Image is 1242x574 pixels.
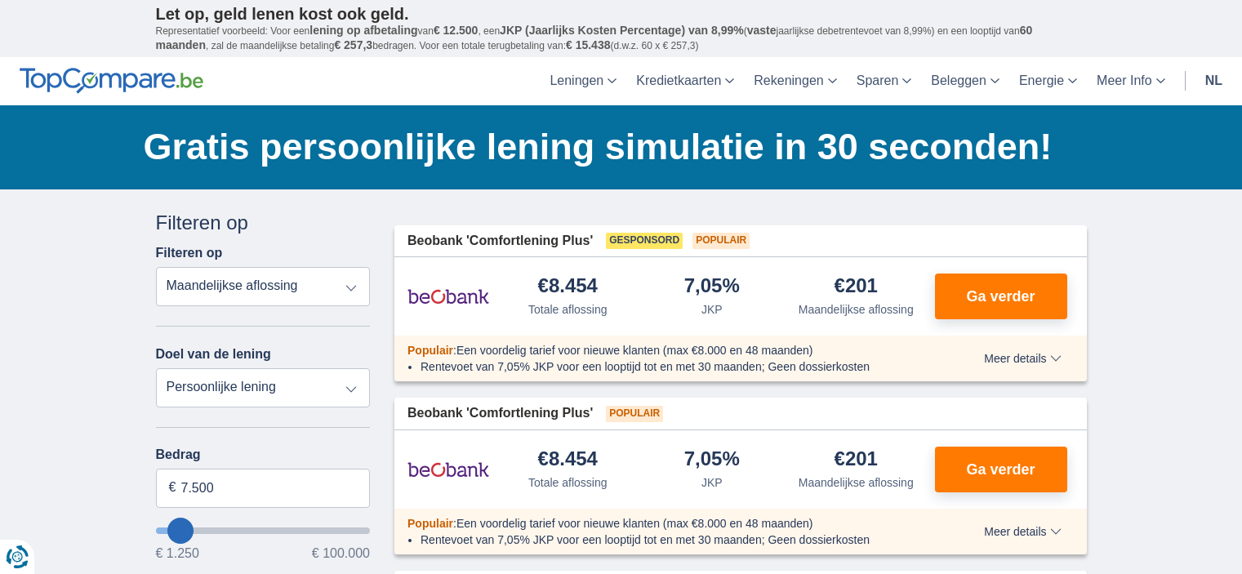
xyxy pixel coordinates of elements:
p: Let op, geld lenen kost ook geld. [156,4,1087,24]
span: JKP (Jaarlijks Kosten Percentage) van 8,99% [500,24,744,37]
div: €201 [835,276,878,298]
li: Rentevoet van 7,05% JKP voor een looptijd tot en met 30 maanden; Geen dossierkosten [421,358,924,375]
a: Kredietkaarten [626,57,744,105]
span: Populair [606,406,663,422]
span: vaste [747,24,777,37]
span: Gesponsord [606,233,683,249]
span: € 257,3 [334,38,372,51]
span: Populair [407,517,453,530]
div: : [394,342,937,358]
a: Beleggen [921,57,1009,105]
div: €8.454 [538,276,598,298]
h1: Gratis persoonlijke lening simulatie in 30 seconden! [144,122,1087,172]
div: Totale aflossing [528,474,608,491]
button: Ga verder [935,447,1067,492]
span: Een voordelig tarief voor nieuwe klanten (max €8.000 en 48 maanden) [456,344,813,357]
a: Energie [1009,57,1087,105]
p: Representatief voorbeeld: Voor een van , een ( jaarlijkse debetrentevoet van 8,99%) en een loopti... [156,24,1087,53]
span: Populair [692,233,750,249]
span: Beobank 'Comfortlening Plus' [407,232,593,251]
div: Totale aflossing [528,301,608,318]
span: Populair [407,344,453,357]
button: Ga verder [935,274,1067,319]
div: €8.454 [538,449,598,471]
div: : [394,515,937,532]
a: nl [1195,57,1232,105]
div: JKP [701,474,723,491]
button: Meer details [972,352,1073,365]
img: product.pl.alt Beobank [407,449,489,490]
div: 7,05% [684,449,740,471]
span: 60 maanden [156,24,1033,51]
li: Rentevoet van 7,05% JKP voor een looptijd tot en met 30 maanden; Geen dossierkosten [421,532,924,548]
div: 7,05% [684,276,740,298]
span: Ga verder [966,289,1035,304]
div: JKP [701,301,723,318]
a: Leningen [540,57,626,105]
span: Meer details [984,526,1061,537]
span: € [169,478,176,497]
span: € 100.000 [312,547,370,560]
span: € 1.250 [156,547,199,560]
img: product.pl.alt Beobank [407,276,489,317]
label: Doel van de lening [156,347,271,362]
div: Maandelijkse aflossing [799,301,914,318]
div: Maandelijkse aflossing [799,474,914,491]
div: Filteren op [156,209,371,237]
span: € 15.438 [566,38,611,51]
div: €201 [835,449,878,471]
a: Sparen [847,57,922,105]
input: wantToBorrow [156,527,371,534]
label: Bedrag [156,447,371,462]
button: Meer details [972,525,1073,538]
a: Rekeningen [744,57,846,105]
span: lening op afbetaling [309,24,417,37]
span: € 12.500 [434,24,479,37]
span: Een voordelig tarief voor nieuwe klanten (max €8.000 en 48 maanden) [456,517,813,530]
label: Filteren op [156,246,223,260]
span: Beobank 'Comfortlening Plus' [407,404,593,423]
a: Meer Info [1087,57,1175,105]
span: Ga verder [966,462,1035,477]
span: Meer details [984,353,1061,364]
img: TopCompare [20,68,203,94]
